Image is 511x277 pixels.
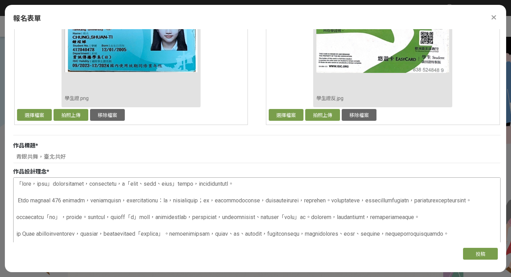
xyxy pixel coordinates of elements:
button: 投稿 [463,248,498,260]
button: 拍照上傳 [54,109,88,121]
button: 拍照上傳 [305,109,340,121]
span: 作品設計理念 [13,168,47,175]
button: 移除檔案 [90,109,125,121]
button: 移除檔案 [342,109,376,121]
span: 報名表單 [13,14,41,23]
button: 選擇檔案 [17,109,52,121]
button: 選擇檔案 [269,109,303,121]
span: 作品標題 [13,142,35,149]
span: 學生證反.jpg [316,92,343,104]
span: 學生證.png [65,92,89,104]
span: 投稿 [476,251,485,257]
